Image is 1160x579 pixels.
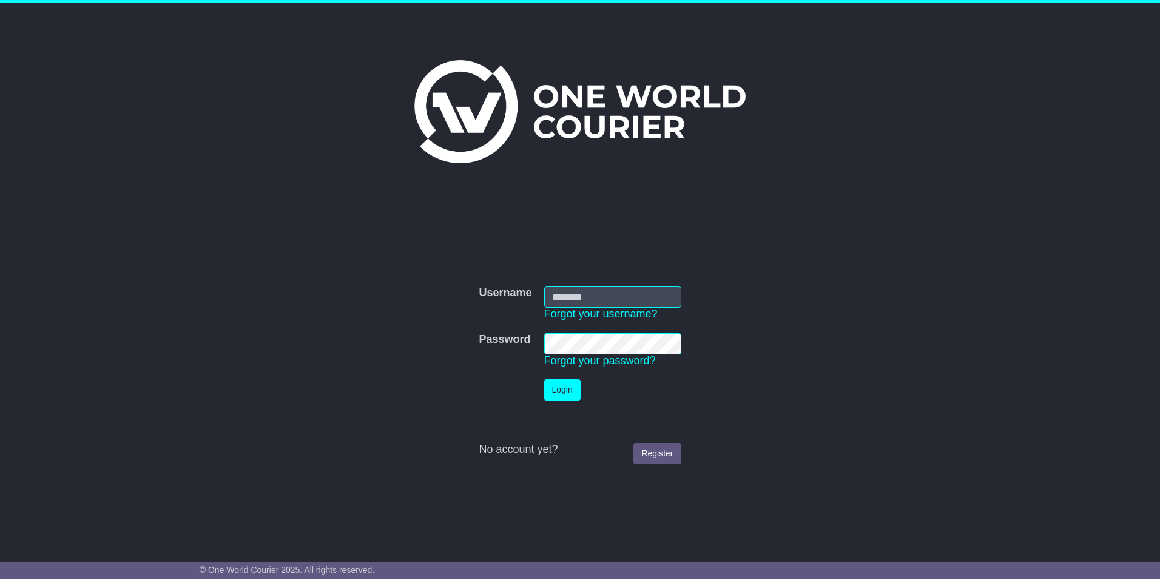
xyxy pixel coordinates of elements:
button: Login [544,379,581,401]
a: Register [633,443,681,464]
label: Password [479,333,530,347]
div: No account yet? [479,443,681,456]
a: Forgot your username? [544,308,658,320]
a: Forgot your password? [544,354,656,367]
img: One World [414,60,746,163]
label: Username [479,286,531,300]
span: © One World Courier 2025. All rights reserved. [200,565,375,575]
